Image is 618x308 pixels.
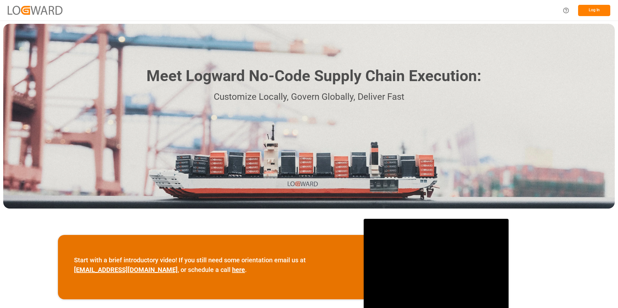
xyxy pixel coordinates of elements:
[578,5,610,16] button: Log In
[8,6,62,14] img: Logward_new_orange.png
[146,65,481,88] h1: Meet Logward No-Code Supply Chain Execution:
[232,266,245,274] a: here
[74,266,178,274] a: [EMAIL_ADDRESS][DOMAIN_NAME]
[559,3,573,18] button: Help Center
[74,255,348,275] p: Start with a brief introductory video! If you still need some orientation email us at , or schedu...
[137,90,481,104] p: Customize Locally, Govern Globally, Deliver Fast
